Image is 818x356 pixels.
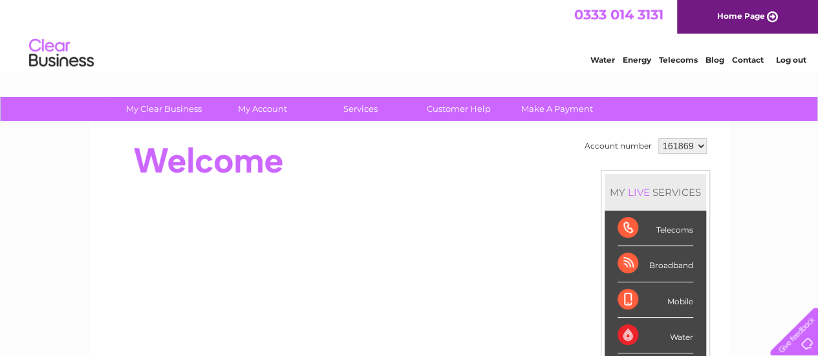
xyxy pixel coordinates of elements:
[104,7,715,63] div: Clear Business is a trading name of Verastar Limited (registered in [GEOGRAPHIC_DATA] No. 3667643...
[574,6,663,23] a: 0333 014 3131
[625,186,652,198] div: LIVE
[590,55,615,65] a: Water
[504,97,610,121] a: Make A Payment
[209,97,316,121] a: My Account
[732,55,764,65] a: Contact
[659,55,698,65] a: Telecoms
[405,97,512,121] a: Customer Help
[307,97,414,121] a: Services
[775,55,806,65] a: Log out
[618,318,693,353] div: Water
[28,34,94,73] img: logo.png
[111,97,217,121] a: My Clear Business
[605,174,706,211] div: MY SERVICES
[618,282,693,318] div: Mobile
[581,135,655,157] td: Account number
[623,55,651,65] a: Energy
[618,211,693,246] div: Telecoms
[618,246,693,282] div: Broadband
[705,55,724,65] a: Blog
